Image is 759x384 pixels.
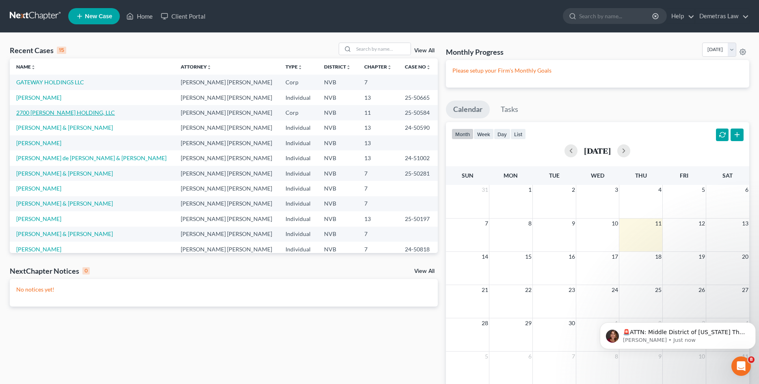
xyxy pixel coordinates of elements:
span: Mon [504,172,518,179]
td: [PERSON_NAME] [PERSON_NAME] [174,90,279,105]
a: [PERSON_NAME] [16,139,61,146]
a: Nameunfold_more [16,64,36,70]
span: 6 [528,352,532,361]
a: [PERSON_NAME] [16,215,61,222]
td: NVB [318,242,358,257]
span: 9 [571,219,576,228]
span: 14 [481,252,489,262]
td: 7 [358,181,399,196]
a: Demetras Law [695,9,749,24]
td: 24-51002 [398,150,438,165]
td: [PERSON_NAME] [PERSON_NAME] [174,105,279,120]
span: 16 [568,252,576,262]
td: [PERSON_NAME] [PERSON_NAME] [174,196,279,211]
td: 7 [358,196,399,211]
td: NVB [318,227,358,242]
span: New Case [85,13,112,19]
td: 13 [358,150,399,165]
td: Individual [279,166,318,181]
span: Tue [549,172,560,179]
td: 25-50584 [398,105,438,120]
a: [PERSON_NAME] de [PERSON_NAME] & [PERSON_NAME] [16,154,167,161]
span: 8 [748,356,755,363]
a: [PERSON_NAME] & [PERSON_NAME] [16,124,113,131]
a: [PERSON_NAME] & [PERSON_NAME] [16,170,113,177]
button: month [452,129,474,139]
a: [PERSON_NAME] & [PERSON_NAME] [16,230,113,237]
i: unfold_more [298,65,303,70]
span: 1 [528,185,532,195]
span: Wed [591,172,604,179]
td: 25-50665 [398,90,438,105]
td: NVB [318,166,358,181]
td: Corp [279,75,318,90]
td: NVB [318,150,358,165]
span: 23 [568,285,576,295]
td: Individual [279,90,318,105]
td: [PERSON_NAME] [PERSON_NAME] [174,135,279,150]
span: Thu [635,172,647,179]
td: 13 [358,90,399,105]
a: [PERSON_NAME] [16,94,61,101]
td: Individual [279,242,318,257]
iframe: Intercom notifications message [597,305,759,362]
td: [PERSON_NAME] [PERSON_NAME] [174,75,279,90]
div: NextChapter Notices [10,266,90,276]
h2: [DATE] [584,146,611,155]
td: NVB [318,181,358,196]
button: week [474,129,494,139]
span: 26 [698,285,706,295]
a: View All [414,268,435,274]
td: 25-50197 [398,211,438,226]
td: [PERSON_NAME] [PERSON_NAME] [174,150,279,165]
span: 12 [698,219,706,228]
a: [PERSON_NAME] & [PERSON_NAME] [16,200,113,207]
input: Search by name... [579,9,653,24]
span: 17 [611,252,619,262]
td: 7 [358,166,399,181]
span: 29 [524,318,532,328]
span: 22 [524,285,532,295]
button: day [494,129,510,139]
td: [PERSON_NAME] [PERSON_NAME] [174,211,279,226]
td: 7 [358,242,399,257]
span: 6 [744,185,749,195]
span: 27 [741,285,749,295]
div: Recent Cases [10,45,66,55]
td: 7 [358,227,399,242]
td: NVB [318,135,358,150]
i: unfold_more [426,65,431,70]
a: Attorneyunfold_more [181,64,212,70]
span: 19 [698,252,706,262]
span: 7 [484,219,489,228]
i: unfold_more [31,65,36,70]
a: Calendar [446,101,490,118]
td: 24-50590 [398,120,438,135]
span: 18 [654,252,662,262]
td: [PERSON_NAME] [PERSON_NAME] [174,120,279,135]
td: NVB [318,120,358,135]
span: Fri [680,172,688,179]
td: [PERSON_NAME] [PERSON_NAME] [174,242,279,257]
h3: Monthly Progress [446,47,504,57]
td: 13 [358,135,399,150]
td: 25-50281 [398,166,438,181]
td: [PERSON_NAME] [PERSON_NAME] [174,166,279,181]
span: 7 [571,352,576,361]
span: 21 [481,285,489,295]
a: View All [414,48,435,54]
span: 24 [611,285,619,295]
span: 31 [481,185,489,195]
span: 4 [657,185,662,195]
span: Sun [462,172,474,179]
td: 13 [358,211,399,226]
td: 7 [358,75,399,90]
i: unfold_more [387,65,392,70]
a: [PERSON_NAME] [16,185,61,192]
td: NVB [318,196,358,211]
a: Tasks [493,101,525,118]
span: 5 [701,185,706,195]
span: 30 [568,318,576,328]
